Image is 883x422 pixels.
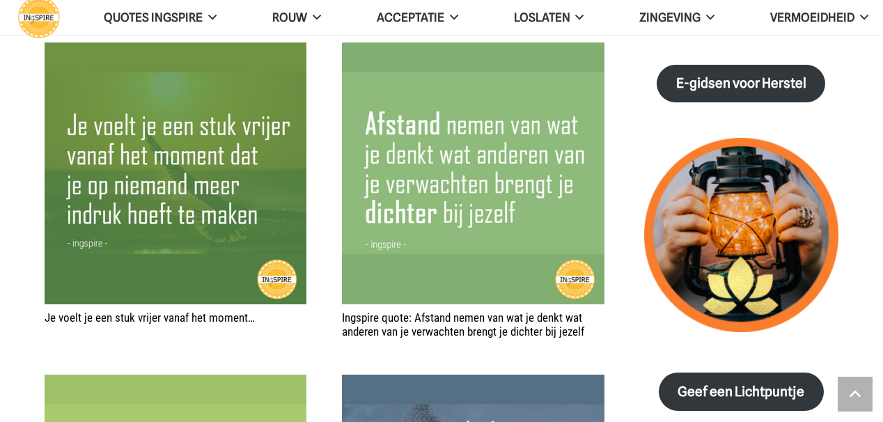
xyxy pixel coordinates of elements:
a: Terug naar top [838,377,873,412]
span: Loslaten [514,10,570,24]
span: VERMOEIDHEID [770,10,854,24]
span: QUOTES INGSPIRE [104,10,203,24]
img: Citaat van Ingspire: Je voelt je een stuk vrijer vanaf het moment dat je op niemand meer indruk h... [45,42,306,304]
a: Je voelt je een stuk vrijer vanaf het moment… [45,44,306,58]
a: Je voelt je een stuk vrijer vanaf het moment… [45,311,255,325]
span: Acceptatie [377,10,444,24]
strong: E-gidsen voor Herstel [676,75,806,91]
a: E-gidsen voor Herstel [657,65,825,103]
img: lichtpuntjes voor in donkere tijden [644,138,838,332]
a: Geef een Lichtpuntje [659,373,824,411]
a: Citaat Jon Kabat-Zinn Je bent al perfect inclusief al je imperfecties [342,376,604,390]
a: Ingspire quote: Afstand nemen van wat je denkt wat anderen van je verwachten brengt je dichter bi... [342,44,604,58]
span: ROUW [272,10,307,24]
strong: Geef een Lichtpuntje [678,384,804,400]
span: Zingeving [639,10,701,24]
a: In harmonie leven met jezelf gaat over kunnen zijn wie je was en zijn wie je bent zonder verwacht... [45,376,306,390]
a: Ingspire quote: Afstand nemen van wat je denkt wat anderen van je verwachten brengt je dichter bi... [342,311,584,338]
img: Mooie spreuk! : Afstand nemen van wat je denkt wat anderen van je verwachten brengt je dichter bi... [342,42,604,304]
